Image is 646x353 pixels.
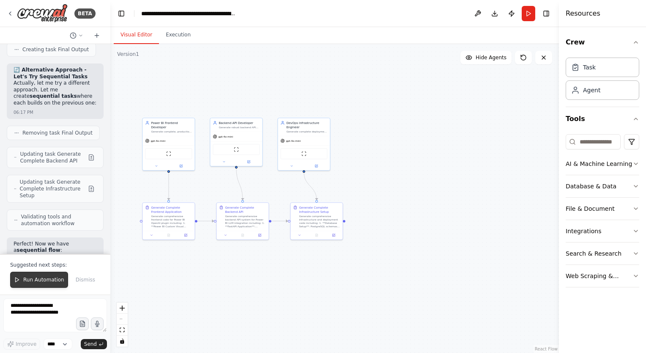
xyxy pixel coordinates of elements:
button: Tools [566,107,639,131]
div: DevOps Infrastructure Engineer [286,121,327,129]
button: Send [81,339,107,349]
button: Open in side panel [169,163,193,168]
div: Web Scraping & Browsing [566,272,632,280]
div: Integrations [566,227,601,235]
button: No output available [234,233,252,238]
div: File & Document [566,204,615,213]
div: Generate comprehensive infrastructure and deployment code including: 1. **Database Setup**: Postg... [299,215,340,228]
div: Generate complete, production-ready frontend code for Power BI OpenAI plugin including React comp... [151,130,192,133]
h4: Resources [566,8,600,19]
button: Search & Research [566,243,639,265]
p: Perfect! Now we have a : [14,241,97,254]
div: 06:17 PM [14,109,33,116]
img: ScrapeWebsiteTool [234,147,239,152]
div: Agent [583,86,600,94]
button: Hide Agents [460,51,512,64]
g: Edge from b9f116af-3bdb-461c-b86b-03f48127df0a to 8ea4aa98-4c2c-4fad-97ae-d36eae998080 [197,219,214,223]
button: File & Document [566,198,639,220]
nav: breadcrumb [141,9,236,18]
button: Open in side panel [326,233,341,238]
p: Actually, let me try a different approach. Let me create where each builds on the previous one: [14,80,97,106]
button: Improve [3,339,40,350]
div: Task [583,63,596,72]
span: Updating task Generate Complete Infrastructure Setup [20,179,85,199]
button: Dismiss [71,272,99,288]
div: Generate Complete Infrastructure Setup [299,205,340,214]
g: Edge from 605d2893-2911-45d4-96d3-5fa2f556652b to b9f116af-3bdb-461c-b86b-03f48127df0a [167,168,171,200]
span: Run Automation [23,276,64,283]
div: Power BI Frontend DeveloperGenerate complete, production-ready frontend code for Power BI OpenAI ... [142,118,195,171]
span: Creating task Final Output [22,46,89,53]
span: gpt-4o-mini [218,135,233,138]
div: Generate Complete Backend API [225,205,266,214]
div: Generate comprehensive backend API system for Power BI LLM integration including: 1. **FastAPI Ap... [225,215,266,228]
a: React Flow attribution [535,347,558,351]
button: No output available [160,233,178,238]
button: Hide left sidebar [115,8,127,19]
button: No output available [308,233,326,238]
div: Database & Data [566,182,616,190]
div: BETA [74,8,96,19]
button: toggle interactivity [117,336,128,347]
span: gpt-4o-mini [286,139,301,143]
g: Edge from 4555d43e-67aa-412f-a77d-b9b491a1a65d to 5a95d7c8-10dd-4a7f-abfe-2fd19d99149f [302,172,319,200]
span: Validating tools and automation workflow [21,213,96,227]
div: React Flow controls [117,303,128,347]
div: DevOps Infrastructure EngineerGenerate complete deployment and infrastructure code including Dock... [277,118,330,171]
div: Tools [566,131,639,294]
strong: sequential tasks [30,93,77,99]
button: Open in side panel [178,233,193,238]
button: Hide right sidebar [540,8,552,19]
span: Send [84,341,97,347]
div: Backend API Developer [219,121,260,125]
button: Open in side panel [304,163,328,168]
div: Generate complete deployment and infrastructure code including Docker configurations, database sc... [286,130,327,133]
button: Database & Data [566,175,639,197]
button: Integrations [566,220,639,242]
span: gpt-4o-mini [151,139,165,143]
div: Generate Complete Frontend Application [151,205,192,214]
g: Edge from 8ea4aa98-4c2c-4fad-97ae-d36eae998080 to 5a95d7c8-10dd-4a7f-abfe-2fd19d99149f [271,219,288,223]
span: Improve [16,341,36,347]
strong: 🔄 Alternative Approach - Let's Try Sequential Tasks [14,67,88,80]
button: Crew [566,30,639,54]
div: Generate Complete Infrastructure SetupGenerate comprehensive infrastructure and deployment code i... [290,202,343,240]
img: ScrapeWebsiteTool [166,151,171,156]
button: Open in side panel [252,233,267,238]
button: Click to speak your automation idea [91,317,104,330]
div: Version 1 [117,51,139,58]
button: Upload files [76,317,89,330]
button: Open in side panel [237,159,261,164]
p: Suggested next steps: [10,262,100,268]
span: Dismiss [76,276,95,283]
button: Start a new chat [90,30,104,41]
button: Visual Editor [114,26,159,44]
div: Backend API DeveloperGenerate robust backend API system for Power BI LLM integration including Fa... [210,118,263,166]
button: Run Automation [10,272,68,288]
g: Edge from 8cccd024-9dbb-4392-b141-e45ea58617c3 to 8ea4aa98-4c2c-4fad-97ae-d36eae998080 [234,168,245,200]
span: Updating task Generate Complete Backend API [20,151,85,164]
div: Generate comprehensive frontend code for Power BI OpenAI plugin including: 1. **Power BI Custom V... [151,215,192,228]
button: fit view [117,325,128,336]
div: Generate Complete Frontend ApplicationGenerate comprehensive frontend code for Power BI OpenAI pl... [142,202,195,240]
img: Logo [17,4,68,23]
div: AI & Machine Learning [566,160,632,168]
span: Hide Agents [476,54,506,61]
button: Switch to previous chat [66,30,87,41]
div: Search & Research [566,249,621,258]
button: Execution [159,26,197,44]
button: AI & Machine Learning [566,153,639,175]
div: Crew [566,54,639,107]
div: Generate robust backend API system for Power BI LLM integration including FastAPI endpoints, Open... [219,126,260,129]
span: Removing task Final Output [22,130,93,136]
strong: sequential flow [16,247,60,253]
img: ScrapeWebsiteTool [301,151,307,156]
button: Web Scraping & Browsing [566,265,639,287]
div: Power BI Frontend Developer [151,121,192,129]
button: zoom in [117,303,128,314]
div: Generate Complete Backend APIGenerate comprehensive backend API system for Power BI LLM integrati... [216,202,269,240]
